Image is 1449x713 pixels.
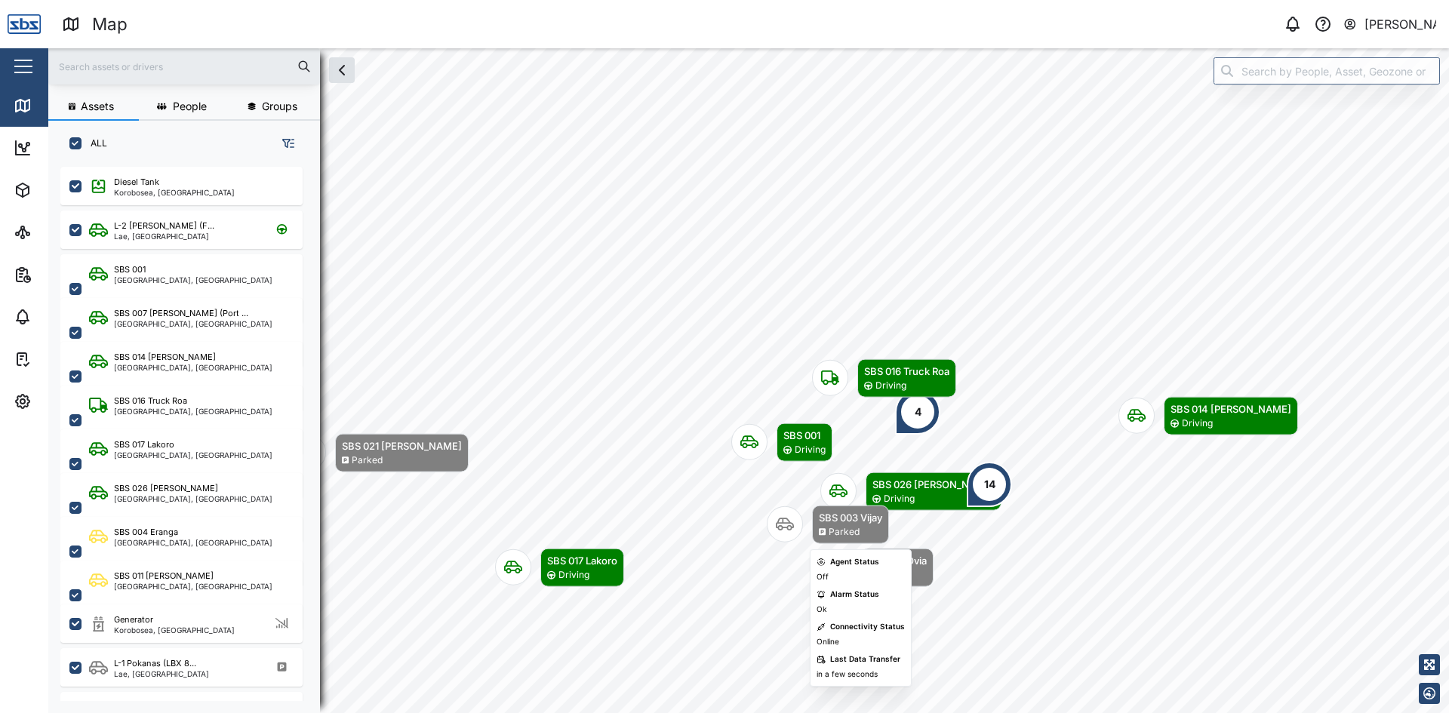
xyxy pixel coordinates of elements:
div: SBS 016 Truck Roa [114,395,187,407]
div: Alarm Status [830,589,879,601]
span: People [173,101,207,112]
div: [GEOGRAPHIC_DATA], [GEOGRAPHIC_DATA] [114,320,272,327]
div: [GEOGRAPHIC_DATA], [GEOGRAPHIC_DATA] [114,364,272,371]
div: SBS 014 [PERSON_NAME] [114,351,216,364]
img: Main Logo [8,8,41,41]
input: Search by People, Asset, Geozone or Place [1214,57,1440,85]
div: SBS 017 Lakoro [114,438,174,451]
div: SBS 007 [PERSON_NAME] (Port ... [114,307,248,320]
div: Driving [795,443,826,457]
div: Map marker [290,434,469,472]
div: SBS 026 [PERSON_NAME] [114,482,218,495]
div: Driving [884,492,915,506]
div: SBS 003 Vijay [819,510,882,525]
div: Online [817,636,839,648]
div: Map marker [895,389,940,435]
div: Dashboard [39,140,107,156]
div: Reports [39,266,91,283]
div: Map marker [767,506,889,544]
div: SBS 016 Truck Roa [864,364,949,379]
div: Generator [114,613,153,626]
div: in a few seconds [817,668,878,681]
div: SBS 001 [783,428,826,443]
div: SBS 021 [PERSON_NAME] [342,438,462,453]
div: Parked [829,525,860,539]
div: Map marker [820,472,1001,511]
label: ALL [82,137,107,149]
div: [GEOGRAPHIC_DATA], [GEOGRAPHIC_DATA] [114,276,272,284]
div: grid [60,161,319,701]
div: Diesel Tank [114,176,159,189]
div: Map marker [967,462,1012,507]
div: SBS 001 [114,263,146,276]
div: SBS 026 [PERSON_NAME] [872,477,995,492]
div: Parked [352,453,383,468]
div: Off [817,571,829,583]
div: [GEOGRAPHIC_DATA], [GEOGRAPHIC_DATA] [114,407,272,415]
div: Lae, [GEOGRAPHIC_DATA] [114,670,209,678]
div: [GEOGRAPHIC_DATA], [GEOGRAPHIC_DATA] [114,582,272,590]
div: Korobosea, [GEOGRAPHIC_DATA] [114,626,235,634]
div: Driving [1182,416,1213,431]
div: Settings [39,393,93,410]
div: Alarms [39,309,86,325]
div: SBS 011 [PERSON_NAME] [114,570,214,582]
div: SBS 004 Eranga [114,526,178,539]
div: Map marker [1118,397,1298,435]
div: 14 [984,476,995,493]
div: Korobosea, [GEOGRAPHIC_DATA] [114,189,235,196]
div: Ok [817,604,826,616]
div: Map marker [815,549,934,587]
div: Driving [558,568,589,582]
input: Search assets or drivers [57,55,311,78]
div: Assets [39,182,86,198]
div: 4 [915,404,921,420]
div: SBS 014 [PERSON_NAME] [1171,401,1291,416]
div: Lae, [GEOGRAPHIC_DATA] [114,232,214,240]
div: L-2 [PERSON_NAME] (F... [114,220,214,232]
div: [GEOGRAPHIC_DATA], [GEOGRAPHIC_DATA] [114,495,272,502]
div: L-1 Pokanas (LBX 8... [114,657,196,670]
div: [PERSON_NAME] [1364,15,1437,34]
div: Map [92,11,128,38]
div: Agent Status [830,556,879,568]
div: Tasks [39,351,81,367]
div: Connectivity Status [830,621,905,633]
div: Last Data Transfer [830,653,900,665]
div: Map [39,97,73,114]
div: [GEOGRAPHIC_DATA], [GEOGRAPHIC_DATA] [114,539,272,546]
div: Map marker [731,423,832,462]
button: [PERSON_NAME] [1343,14,1437,35]
div: Map marker [812,359,956,398]
span: Groups [262,101,297,112]
canvas: Map [48,48,1449,713]
span: Assets [81,101,114,112]
div: [GEOGRAPHIC_DATA], [GEOGRAPHIC_DATA] [114,451,272,459]
div: Driving [875,379,906,393]
div: Sites [39,224,75,241]
div: Map marker [495,549,624,587]
div: SBS 017 Lakoro [547,553,617,568]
